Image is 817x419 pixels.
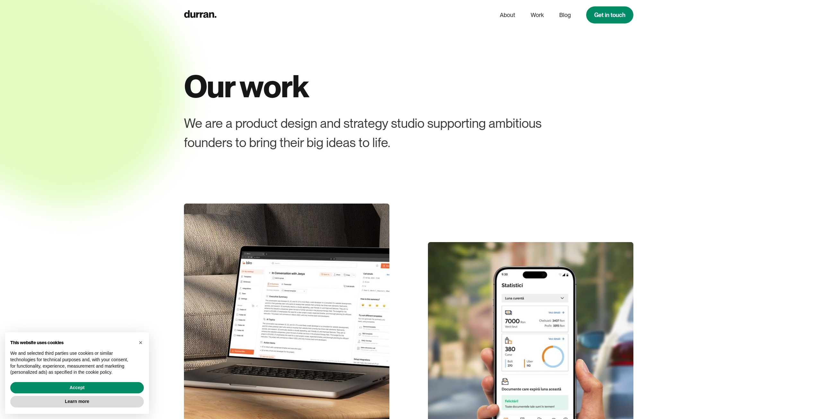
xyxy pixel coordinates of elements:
a: Work [531,9,544,21]
h1: Our work [184,69,633,103]
a: home [184,9,216,21]
button: Accept [10,382,144,394]
button: Close this notice [135,337,146,348]
span: × [139,339,143,346]
a: About [500,9,515,21]
button: Learn more [10,396,144,407]
a: Blog [559,9,571,21]
p: We and selected third parties use cookies or similar technologies for technical purposes and, wit... [10,350,134,375]
div: We are a product design and strategy studio supporting ambitious founders to bring their big idea... [184,114,588,152]
h2: This website uses cookies [10,340,134,345]
a: Get in touch [586,6,633,23]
